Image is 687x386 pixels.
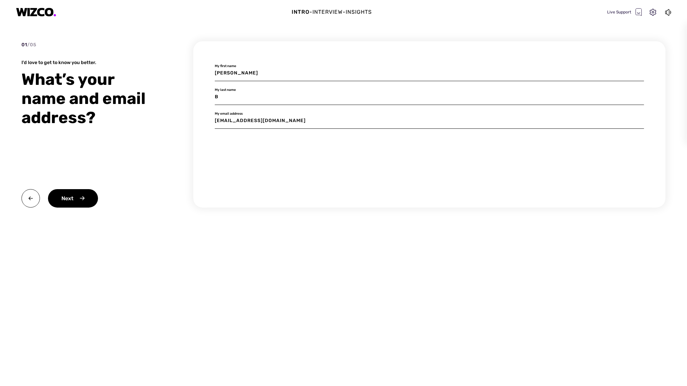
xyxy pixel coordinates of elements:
[21,189,40,208] img: back
[343,8,346,16] div: -
[21,70,162,127] div: What’s your name and email address?
[346,8,372,16] div: Insights
[292,8,309,16] div: Intro
[607,8,642,16] div: Live Support
[48,189,98,208] div: Next
[21,41,37,48] div: 01
[16,8,56,17] img: logo
[312,8,343,16] div: Interview
[27,42,37,48] span: / 05
[309,8,312,16] div: -
[21,59,162,66] div: I'd love to get to know you better.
